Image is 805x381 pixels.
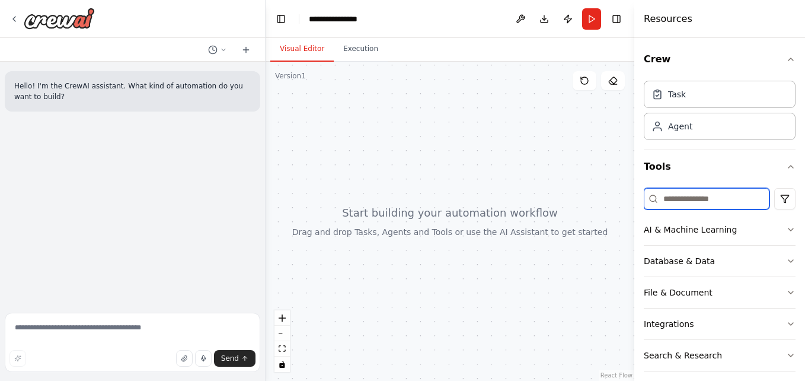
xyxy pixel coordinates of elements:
[644,12,692,26] h4: Resources
[644,255,715,267] div: Database & Data
[9,350,26,367] button: Improve this prompt
[600,372,632,379] a: React Flow attribution
[273,11,289,27] button: Hide left sidebar
[24,8,95,29] img: Logo
[668,88,686,100] div: Task
[274,341,290,357] button: fit view
[14,81,251,102] p: Hello! I'm the CrewAI assistant. What kind of automation do you want to build?
[309,13,368,25] nav: breadcrumb
[608,11,625,27] button: Hide right sidebar
[274,310,290,372] div: React Flow controls
[221,354,239,363] span: Send
[274,357,290,372] button: toggle interactivity
[644,76,796,150] div: Crew
[644,150,796,183] button: Tools
[237,43,255,57] button: Start a new chat
[644,309,796,339] button: Integrations
[195,350,212,367] button: Click to speak your automation idea
[644,318,694,330] div: Integrations
[644,287,713,299] div: File & Document
[644,340,796,371] button: Search & Research
[644,224,737,236] div: AI & Machine Learning
[644,43,796,76] button: Crew
[644,350,722,361] div: Search & Research
[644,277,796,308] button: File & Document
[176,350,193,367] button: Upload files
[270,37,334,62] button: Visual Editor
[668,120,692,132] div: Agent
[334,37,388,62] button: Execution
[214,350,255,367] button: Send
[274,310,290,326] button: zoom in
[644,246,796,277] button: Database & Data
[203,43,232,57] button: Switch to previous chat
[274,326,290,341] button: zoom out
[644,214,796,245] button: AI & Machine Learning
[275,71,306,81] div: Version 1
